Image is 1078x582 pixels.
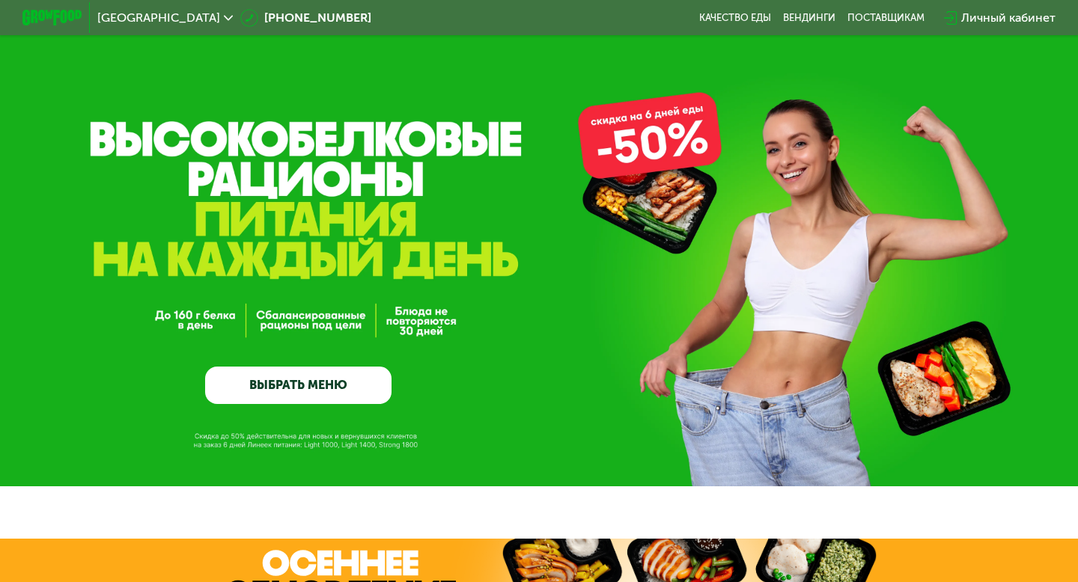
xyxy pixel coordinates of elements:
[240,9,371,27] a: [PHONE_NUMBER]
[783,12,835,24] a: Вендинги
[961,9,1056,27] div: Личный кабинет
[699,12,771,24] a: Качество еды
[205,367,392,404] a: ВЫБРАТЬ МЕНЮ
[847,12,925,24] div: поставщикам
[97,12,220,24] span: [GEOGRAPHIC_DATA]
